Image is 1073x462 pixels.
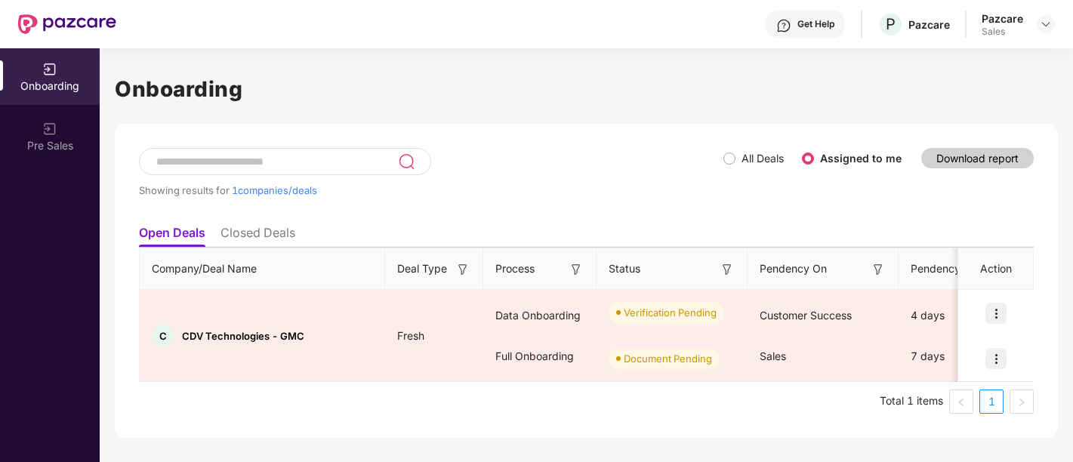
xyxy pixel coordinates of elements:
[624,305,717,320] div: Verification Pending
[979,390,1004,414] li: 1
[397,260,447,277] span: Deal Type
[140,248,385,290] th: Company/Deal Name
[742,152,784,165] label: All Deals
[1017,398,1026,407] span: right
[982,11,1023,26] div: Pazcare
[42,122,57,137] img: svg+xml;base64,PHN2ZyB3aWR0aD0iMjAiIGhlaWdodD0iMjAiIHZpZXdCb3g9IjAgMCAyMCAyMCIgZmlsbD0ibm9uZSIgeG...
[820,152,902,165] label: Assigned to me
[569,262,584,277] img: svg+xml;base64,PHN2ZyB3aWR0aD0iMTYiIGhlaWdodD0iMTYiIHZpZXdCb3g9IjAgMCAxNiAxNiIgZmlsbD0ibm9uZSIgeG...
[871,262,886,277] img: svg+xml;base64,PHN2ZyB3aWR0aD0iMTYiIGhlaWdodD0iMTYiIHZpZXdCb3g9IjAgMCAxNiAxNiIgZmlsbD0ibm9uZSIgeG...
[949,390,973,414] li: Previous Page
[911,260,988,277] span: Pendency
[720,262,735,277] img: svg+xml;base64,PHN2ZyB3aWR0aD0iMTYiIGhlaWdodD0iMTYiIHZpZXdCb3g9IjAgMCAxNiAxNiIgZmlsbD0ibm9uZSIgeG...
[220,225,295,247] li: Closed Deals
[985,303,1007,324] img: icon
[797,18,834,30] div: Get Help
[899,336,1012,377] div: 7 days
[115,72,1058,106] h1: Onboarding
[908,17,950,32] div: Pazcare
[760,350,786,362] span: Sales
[152,325,174,347] div: C
[182,330,304,342] span: CDV Technologies - GMC
[886,15,896,33] span: P
[398,152,415,171] img: svg+xml;base64,PHN2ZyB3aWR0aD0iMjQiIGhlaWdodD0iMjUiIHZpZXdCb3g9IjAgMCAyNCAyNSIgZmlsbD0ibm9uZSIgeG...
[18,14,116,34] img: New Pazcare Logo
[921,148,1034,168] button: Download report
[1010,390,1034,414] button: right
[609,260,640,277] span: Status
[483,336,597,377] div: Full Onboarding
[232,184,317,196] span: 1 companies/deals
[624,351,712,366] div: Document Pending
[483,295,597,336] div: Data Onboarding
[880,390,943,414] li: Total 1 items
[985,348,1007,369] img: icon
[42,62,57,77] img: svg+xml;base64,PHN2ZyB3aWR0aD0iMjAiIGhlaWdodD0iMjAiIHZpZXdCb3g9IjAgMCAyMCAyMCIgZmlsbD0ibm9uZSIgeG...
[1040,18,1052,30] img: svg+xml;base64,PHN2ZyBpZD0iRHJvcGRvd24tMzJ4MzIiIHhtbG5zPSJodHRwOi8vd3d3LnczLm9yZy8yMDAwL3N2ZyIgd2...
[980,390,1003,413] a: 1
[139,184,723,196] div: Showing results for
[957,398,966,407] span: left
[139,225,205,247] li: Open Deals
[495,260,535,277] span: Process
[776,18,791,33] img: svg+xml;base64,PHN2ZyBpZD0iSGVscC0zMngzMiIgeG1sbnM9Imh0dHA6Ly93d3cudzMub3JnLzIwMDAvc3ZnIiB3aWR0aD...
[760,309,852,322] span: Customer Success
[958,248,1034,290] th: Action
[982,26,1023,38] div: Sales
[1010,390,1034,414] li: Next Page
[899,295,1012,336] div: 4 days
[949,390,973,414] button: left
[899,248,1012,290] th: Pendency
[385,329,436,342] span: Fresh
[760,260,827,277] span: Pendency On
[455,262,470,277] img: svg+xml;base64,PHN2ZyB3aWR0aD0iMTYiIGhlaWdodD0iMTYiIHZpZXdCb3g9IjAgMCAxNiAxNiIgZmlsbD0ibm9uZSIgeG...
